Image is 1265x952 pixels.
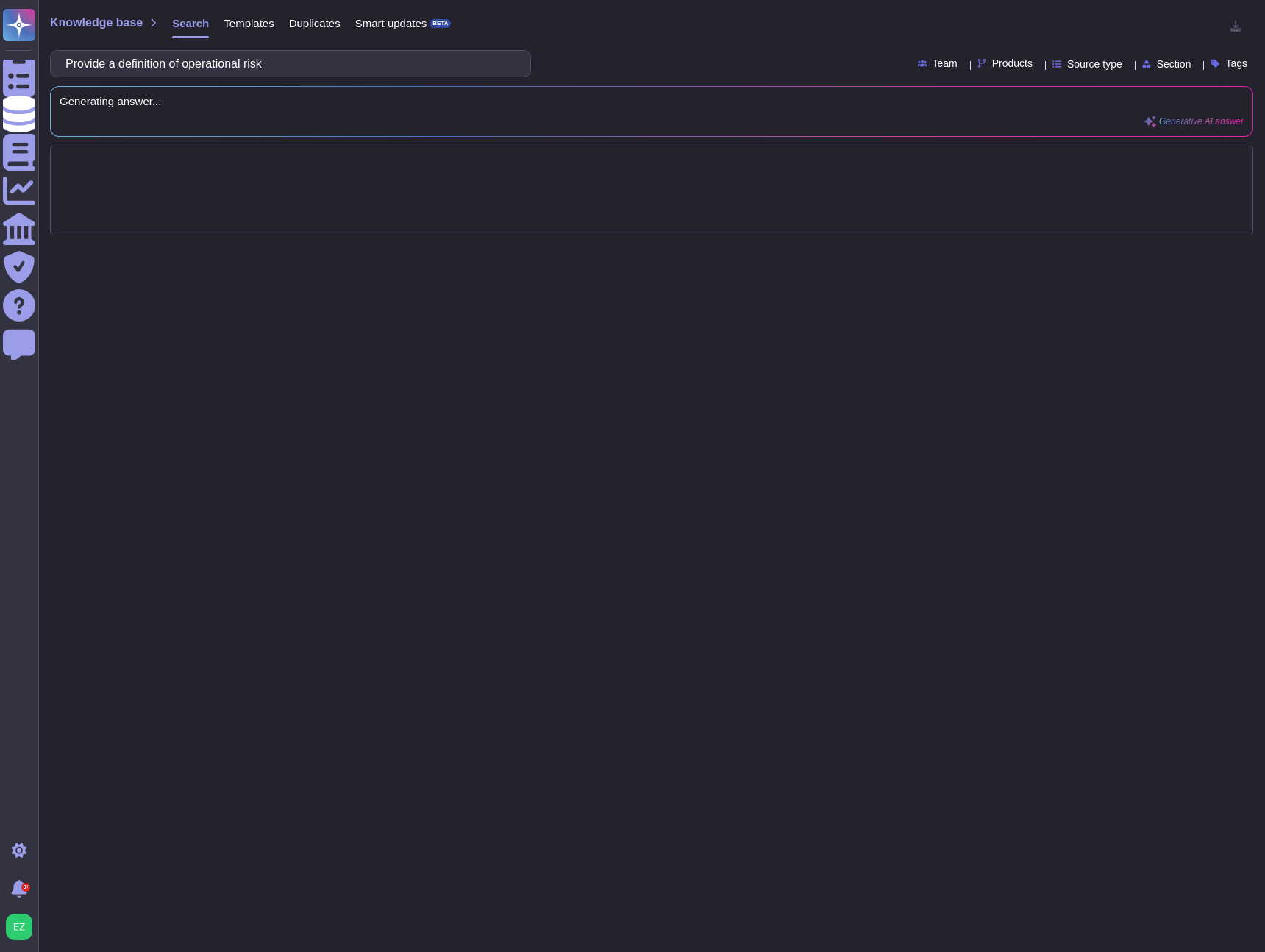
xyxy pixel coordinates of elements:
span: Products [992,58,1033,68]
div: BETA [430,19,451,28]
input: Search a question or template... [58,51,516,77]
span: Templates [224,18,274,29]
span: Smart updates [355,18,427,29]
button: user [3,911,43,943]
span: Section [1157,59,1191,69]
span: Duplicates [289,18,341,29]
span: Team [933,58,958,68]
span: Generating answer... [60,96,1244,107]
span: Generative AI answer [1159,117,1244,126]
div: 9+ [21,883,30,892]
img: user [6,914,32,940]
span: Knowledge base [50,17,143,29]
span: Tags [1225,58,1247,68]
span: Source type [1067,59,1122,69]
span: Search [172,18,209,29]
